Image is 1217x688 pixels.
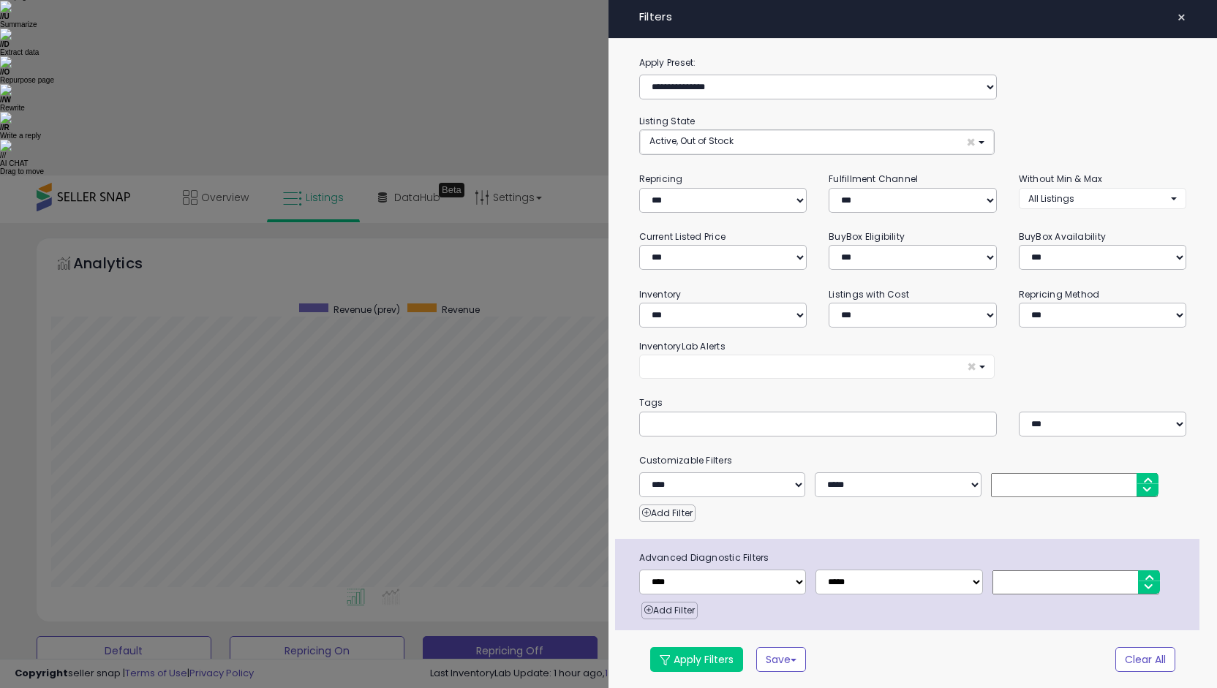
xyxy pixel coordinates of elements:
span: All Listings [1028,192,1074,205]
small: Tags [628,395,1198,411]
span: × [967,359,976,374]
small: Repricing [639,173,683,185]
button: × [639,355,995,379]
small: Customizable Filters [628,453,1198,469]
button: Add Filter [639,504,696,522]
button: Clear All [1115,647,1175,672]
small: Fulfillment Channel [829,173,918,185]
small: Repricing Method [1019,288,1100,300]
span: Advanced Diagnostic Filters [628,550,1200,566]
small: Current Listed Price [639,230,726,243]
button: Apply Filters [650,647,743,672]
button: Add Filter [641,602,698,619]
small: BuyBox Eligibility [829,230,905,243]
button: Save [756,647,806,672]
button: All Listings [1019,188,1187,209]
small: Without Min & Max [1019,173,1103,185]
small: Inventory [639,288,682,300]
small: InventoryLab Alerts [639,340,726,352]
small: Listings with Cost [829,288,909,300]
small: BuyBox Availability [1019,230,1106,243]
